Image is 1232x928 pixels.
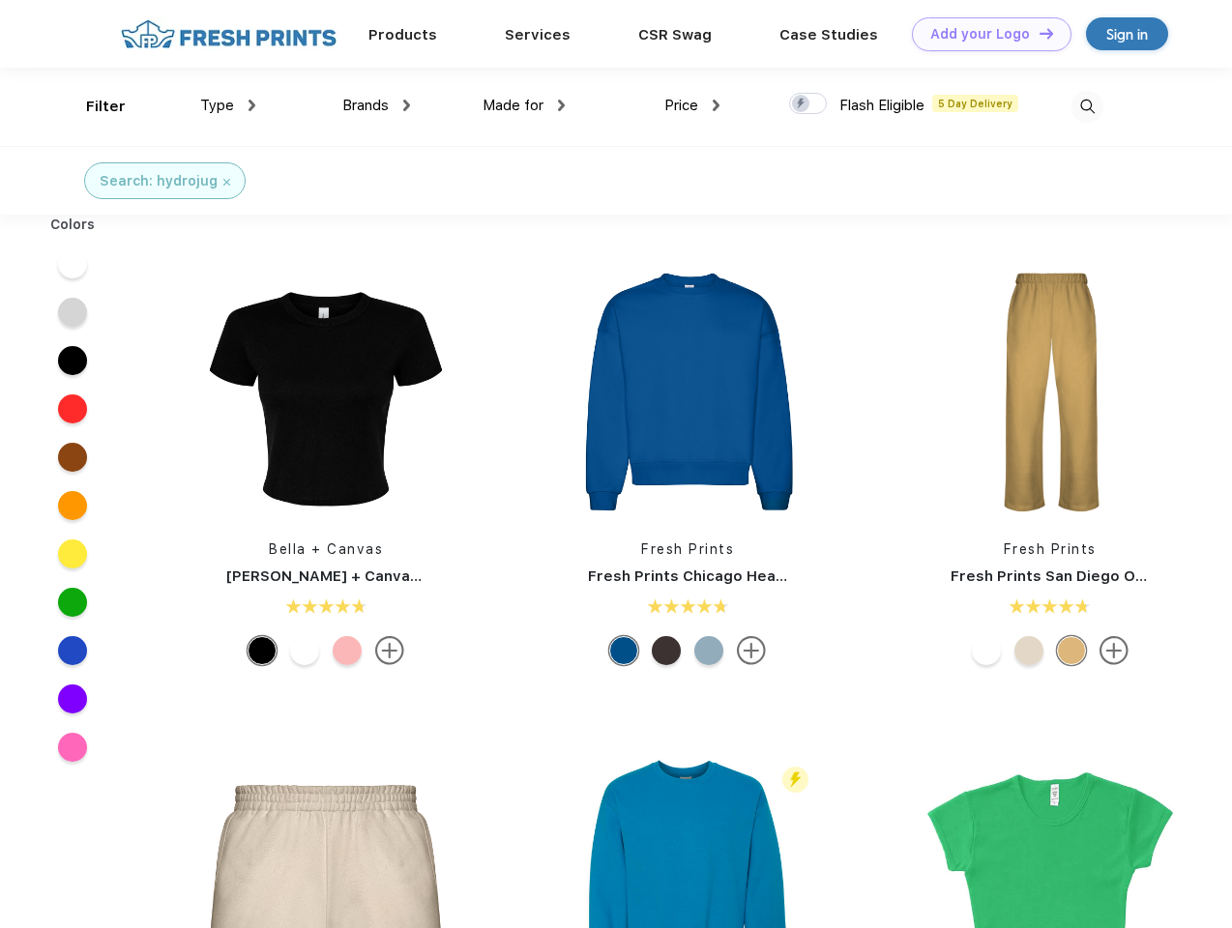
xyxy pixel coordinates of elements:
img: flash_active_toggle.svg [782,767,808,793]
img: func=resize&h=266 [197,263,455,520]
a: Sign in [1086,17,1168,50]
div: Dark Chocolate mto [652,636,681,665]
div: Filter [86,96,126,118]
div: Add your Logo [930,26,1030,43]
div: Colors [36,215,110,235]
span: Brands [342,97,389,114]
img: dropdown.png [558,100,565,111]
img: func=resize&h=266 [922,263,1179,520]
img: more.svg [737,636,766,665]
a: Fresh Prints [1004,541,1097,557]
div: Slate Blue [694,636,723,665]
div: Bahama Yellow mto [1057,636,1086,665]
img: desktop_search.svg [1071,91,1103,123]
div: Sand [1014,636,1043,665]
a: Fresh Prints Chicago Heavyweight Crewneck [588,567,922,585]
a: [PERSON_NAME] + Canvas [DEMOGRAPHIC_DATA]' Micro Ribbed Baby Tee [226,567,768,585]
img: func=resize&h=266 [559,263,816,520]
a: Fresh Prints [641,541,734,557]
img: more.svg [1100,636,1129,665]
img: fo%20logo%202.webp [115,17,342,51]
span: 5 Day Delivery [932,95,1018,112]
img: dropdown.png [403,100,410,111]
div: Search: hydrojug [100,171,218,191]
img: filter_cancel.svg [223,179,230,186]
img: dropdown.png [713,100,719,111]
div: Solid Pink Blend [333,636,362,665]
span: Type [200,97,234,114]
a: Products [368,26,437,43]
span: Flash Eligible [839,97,924,114]
span: Made for [483,97,543,114]
img: more.svg [375,636,404,665]
div: Solid Blk Blend [248,636,277,665]
div: Royal Blue mto [609,636,638,665]
div: Sign in [1106,23,1148,45]
div: Solid Wht Blend [290,636,319,665]
img: DT [1040,28,1053,39]
a: Bella + Canvas [269,541,383,557]
div: White [972,636,1001,665]
span: Price [664,97,698,114]
img: dropdown.png [249,100,255,111]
